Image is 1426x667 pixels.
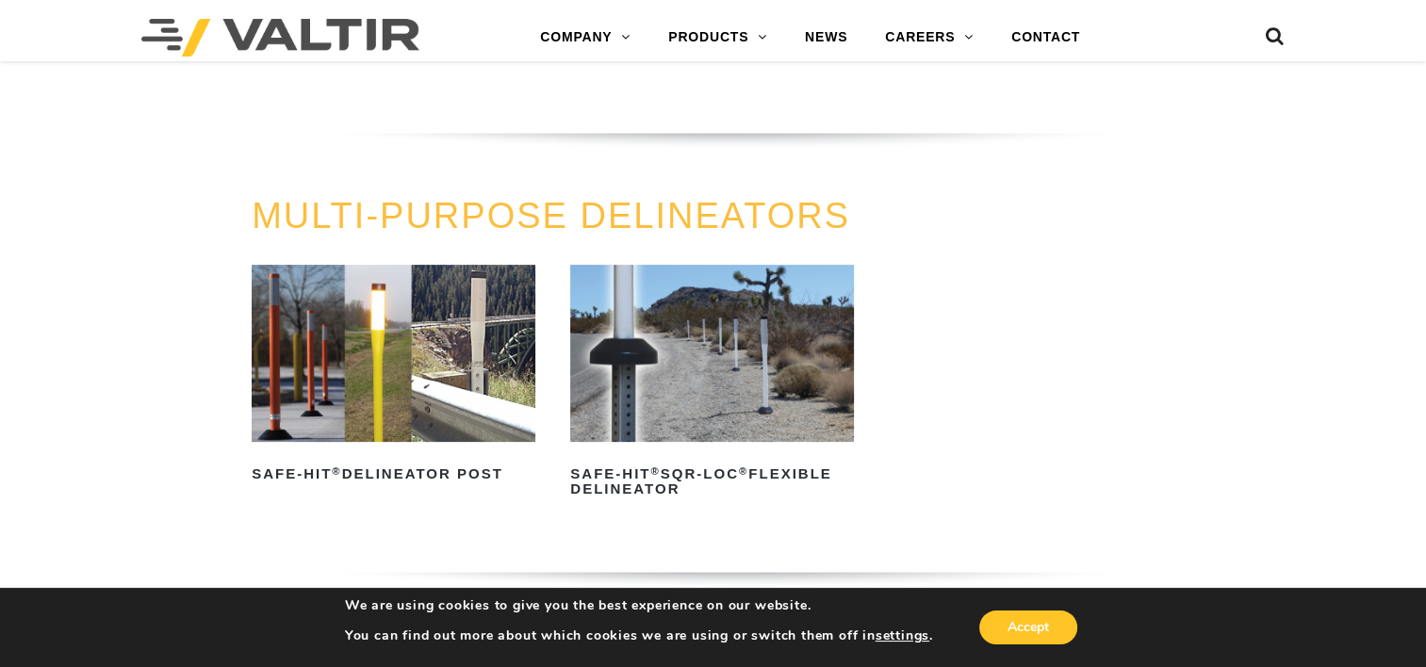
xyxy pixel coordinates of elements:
[345,627,933,644] p: You can find out more about which cookies we are using or switch them off in .
[992,19,1099,57] a: CONTACT
[650,465,660,477] sup: ®
[876,627,929,644] button: settings
[786,19,866,57] a: NEWS
[252,265,535,489] a: Safe-Hit®Delineator Post
[332,465,341,477] sup: ®
[866,19,992,57] a: CAREERS
[649,19,786,57] a: PRODUCTS
[252,196,850,236] a: MULTI-PURPOSE DELINEATORS
[979,610,1077,644] button: Accept
[739,465,748,477] sup: ®
[521,19,649,57] a: COMPANY
[570,265,854,504] a: Safe-Hit®SQR-LOC®Flexible Delineator
[570,459,854,504] h2: Safe-Hit SQR-LOC Flexible Delineator
[345,597,933,614] p: We are using cookies to give you the best experience on our website.
[252,459,535,489] h2: Safe-Hit Delineator Post
[141,19,419,57] img: Valtir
